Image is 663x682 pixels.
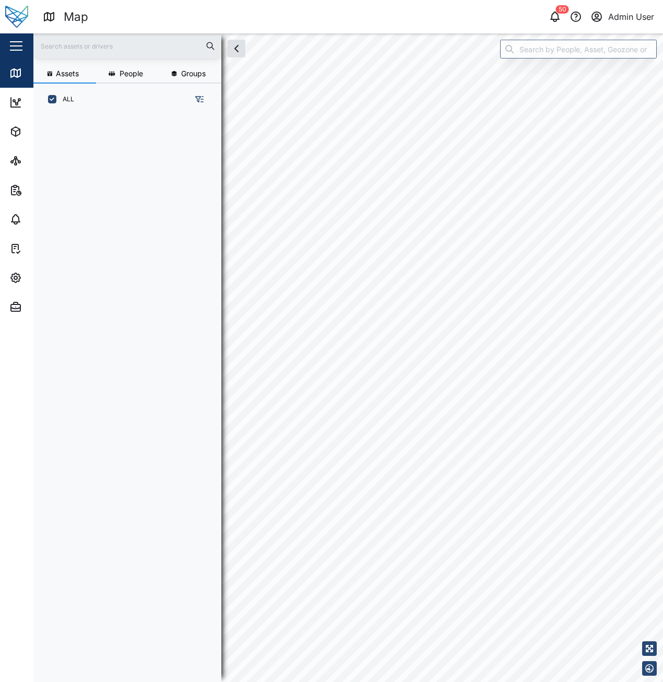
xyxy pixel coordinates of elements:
[40,38,215,54] input: Search assets or drivers
[56,70,79,77] span: Assets
[27,214,60,225] div: Alarms
[556,5,569,14] div: 50
[27,272,64,284] div: Settings
[27,126,60,137] div: Assets
[56,95,74,103] label: ALL
[27,301,58,313] div: Admin
[27,155,52,167] div: Sites
[33,33,663,682] canvas: Map
[27,184,63,196] div: Reports
[5,5,28,28] img: Main Logo
[500,40,657,58] input: Search by People, Asset, Geozone or Place
[181,70,206,77] span: Groups
[608,10,654,23] div: Admin User
[27,97,74,108] div: Dashboard
[27,67,51,79] div: Map
[589,9,655,24] button: Admin User
[27,243,56,254] div: Tasks
[42,112,221,674] div: grid
[120,70,143,77] span: People
[64,8,88,26] div: Map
